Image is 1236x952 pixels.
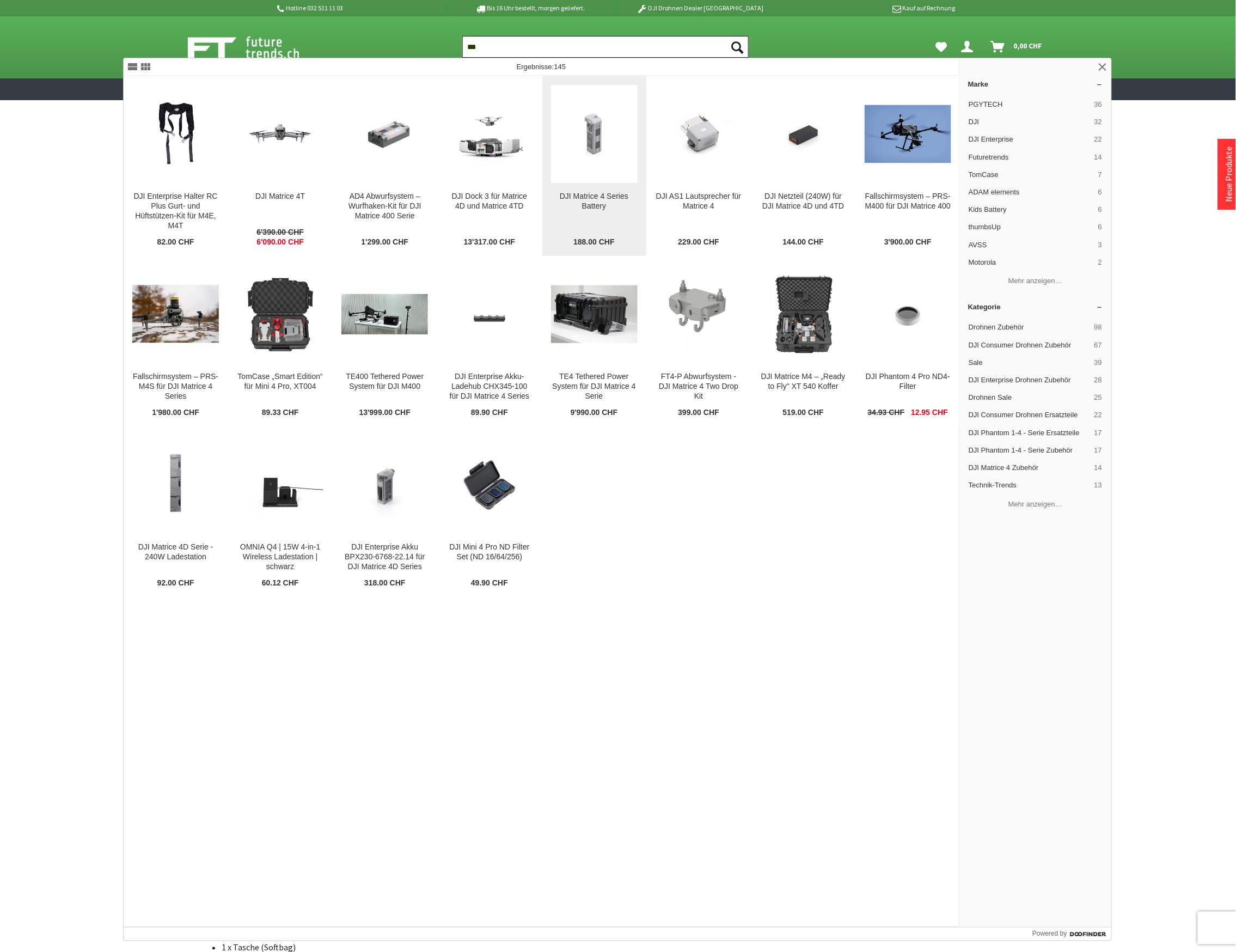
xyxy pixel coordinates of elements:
div: DJI Phantom 4 Pro ND4-Filter [865,372,951,392]
div: DJI Enterprise Akku BPX230-6768-22.14 für DJI Matrice 4D Series [341,542,428,572]
span: 6'390.00 CHF [256,228,304,237]
span: Drohnen Sale [969,393,1090,402]
a: DJI Matrice 4D Serie - 240W Ladestation DJI Matrice 4D Serie - 240W Ladestation 92.00 CHF [124,427,228,597]
img: DJI Matrice 4D Serie - 240W Ladestation [132,441,219,528]
div: DJI Dock 3 für Matrice 4D und Matrice 4TD [446,192,533,211]
span: 1'980.00 CHF [152,408,199,418]
p: DJI Drohnen Dealer [GEOGRAPHIC_DATA] [615,2,785,15]
a: Warenkorb [987,36,1048,58]
span: 2 [1098,258,1102,267]
img: DJI Enterprise Halter RC Plus Gurt- und Hüftstützen-Kit für M4E, M4T [132,101,219,166]
a: Fallschirmsystem – PRS-M4S für DJI Matrice 4 Series Fallschirmsystem – PRS-M4S für DJI Matrice 4 ... [124,257,228,426]
span: 22 [1094,410,1102,420]
div: OMNIA Q4 | 15W 4-in-1 Wireless Ladestation | schwarz [237,542,323,572]
a: DJI Matrice 4 Series Battery DJI Matrice 4 Series Battery 188.00 CHF [542,76,646,256]
div: DJI Enterprise Halter RC Plus Gurt- und Hüftstützen-Kit für M4E, M4T [132,192,219,231]
span: 3 [1098,240,1102,250]
a: DJI Phantom 4 Pro ND4-Filter DJI Phantom 4 Pro ND4-Filter 34.93 CHF 12.95 CHF [856,257,960,426]
img: DJI Netzteil (240W) für DJI Matrice 4D und 4TD [760,101,847,166]
a: Shop Futuretrends - zur Startseite wechseln [188,34,323,61]
div: DJI Matrice 4T [237,192,323,202]
span: 67 [1094,340,1102,350]
span: 17 [1094,428,1102,438]
span: 82.00 CHF [157,237,194,247]
span: 7 [1098,170,1102,180]
img: TE400 Tethered Power System für DJI M400 [341,294,428,334]
img: DJI Mini 4 Pro ND Filter Set (ND 16/64/256) [446,450,533,519]
img: DJI Matrice M4 – „Ready to Fly" XT 540 Koffer [760,271,847,357]
img: TE4 Tethered Power System für DJI Matrice 4 Serie [551,285,638,343]
a: Powered by [1032,927,1111,941]
a: OMNIA Q4 | 15W 4-in-1 Wireless Ladestation | schwarz OMNIA Q4 | 15W 4-in-1 Wireless Ladestation |... [228,427,332,597]
span: 28 [1094,375,1102,385]
span: 98 [1094,322,1102,332]
a: DJI Enterprise Halter RC Plus Gurt- und Hüftstützen-Kit für M4E, M4T DJI Enterprise Halter RC Plu... [124,76,228,256]
a: TE400 Tethered Power System für DJI M400 TE400 Tethered Power System für DJI M400 13'999.00 CHF [333,257,437,426]
span: 13 [1094,480,1102,490]
img: DJI Matrice 4T [237,109,323,158]
span: DJI Enterprise Drohnen Zubehör [969,375,1090,385]
span: 318.00 CHF [364,578,405,588]
a: TE4 Tethered Power System für DJI Matrice 4 Serie TE4 Tethered Power System für DJI Matrice 4 Ser... [542,257,646,426]
span: DJI Consumer Drohnen Ersatzteile [969,410,1090,420]
span: 399.00 CHF [678,408,719,418]
div: AD4 Abwurfsystem – Wurfhaken-Kit für DJI Matrice 400 Serie [341,192,428,221]
span: 60.12 CHF [262,578,299,588]
span: 25 [1094,393,1102,402]
span: Futuretrends [969,152,1090,162]
span: 188.00 CHF [573,237,614,247]
div: DJI Netzteil (240W) für DJI Matrice 4D und 4TD [760,192,847,211]
button: Suchen [726,36,749,58]
span: 145 [554,63,566,71]
span: DJI Phantom 1-4 - Serie Ersatzteile [969,428,1090,438]
span: 229.00 CHF [678,237,719,247]
a: Hi, Serdar - Dein Konto [957,36,982,58]
img: Fallschirmsystem – PRS-M4S für DJI Matrice 4 Series [132,271,219,357]
span: 17 [1094,446,1102,455]
a: DJI Mini 4 Pro ND Filter Set (ND 16/64/256) DJI Mini 4 Pro ND Filter Set (ND 16/64/256) 49.90 CHF [437,427,541,597]
a: DJI Netzteil (240W) für DJI Matrice 4D und 4TD DJI Netzteil (240W) für DJI Matrice 4D und 4TD 144... [751,76,855,256]
span: 0,00 CHF [1014,37,1043,54]
span: Ergebnisse: [517,63,566,71]
span: 39 [1094,358,1102,368]
span: 144.00 CHF [783,237,824,247]
div: FT4-P Abwurfsystem - DJI Matrice 4 Two Drop Kit [656,372,742,401]
span: 6 [1098,205,1102,215]
span: 6 [1098,187,1102,197]
div: Fallschirmsystem – PRS-M400 für DJI Matrice 400 [865,192,951,211]
a: DJI AS1 Lautsprecher für Matrice 4 DJI AS1 Lautsprecher für Matrice 4 229.00 CHF [647,76,751,256]
span: DJI Matrice 4 Zubehör [969,463,1090,473]
span: Motorola [969,258,1094,267]
a: Meine Favoriten [931,36,953,58]
span: PGYTECH [969,100,1090,109]
div: TE4 Tethered Power System für DJI Matrice 4 Serie [551,372,638,401]
a: Kategorie [959,298,1111,315]
a: DJI Enterprise Akku-Ladehub CHX345-100 für DJI Matrice 4 Series DJI Enterprise Akku-Ladehub CHX34... [437,257,541,426]
div: DJI Matrice 4D Serie - 240W Ladestation [132,542,219,562]
span: DJI [969,117,1090,127]
a: DJI Enterprise Akku BPX230-6768-22.14 für DJI Matrice 4D Series DJI Enterprise Akku BPX230-6768-2... [333,427,437,597]
span: 14 [1094,152,1102,162]
span: 519.00 CHF [783,408,824,418]
a: Neue Produkte [1223,147,1234,202]
span: 34.93 CHF [868,408,905,418]
img: OMNIA Q4 | 15W 4-in-1 Wireless Ladestation | schwarz [237,441,323,528]
div: DJI Enterprise Akku-Ladehub CHX345-100 für DJI Matrice 4 Series [446,372,533,401]
span: AVSS [969,240,1094,250]
a: DJI Matrice M4 – „Ready to Fly" XT 540 Koffer DJI Matrice M4 – „Ready to Fly" XT 540 Koffer 519.0... [751,257,855,426]
div: Fallschirmsystem – PRS-M4S für DJI Matrice 4 Series [132,372,219,401]
span: 13'999.00 CHF [359,408,411,418]
p: Hotline 032 511 11 03 [275,2,445,15]
span: 32 [1094,117,1102,127]
a: DJI Matrice 4T DJI Matrice 4T 6'390.00 CHF 6'090.00 CHF [228,76,332,256]
div: DJI Matrice 4 Series Battery [551,192,638,211]
span: 89.90 CHF [471,408,508,418]
button: Mehr anzeigen… [964,495,1107,513]
span: Powered by [1032,929,1067,939]
a: Marke [959,76,1111,93]
img: DJI Dock 3 für Matrice 4D und Matrice 4TD [446,90,533,177]
span: 49.90 CHF [471,578,508,588]
span: 3'900.00 CHF [884,237,932,247]
span: ADAM elements [969,187,1094,197]
img: Fallschirmsystem – PRS-M400 für DJI Matrice 400 [865,90,951,177]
